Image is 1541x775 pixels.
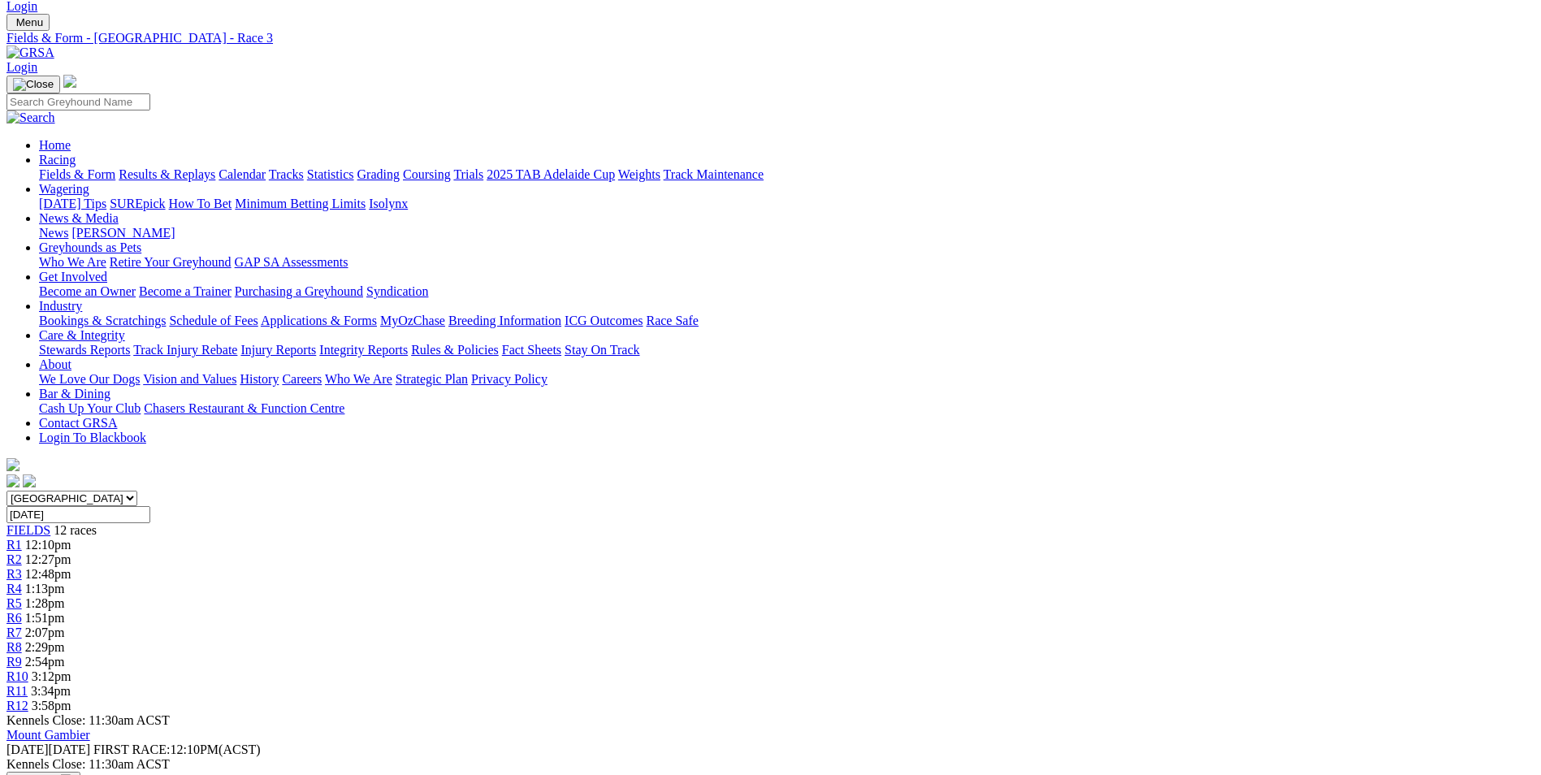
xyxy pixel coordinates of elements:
a: Careers [282,372,322,386]
a: R3 [6,567,22,581]
a: About [39,357,71,371]
button: Toggle navigation [6,76,60,93]
div: News & Media [39,226,1535,240]
a: Isolynx [369,197,408,210]
a: Integrity Reports [319,343,408,357]
img: logo-grsa-white.png [6,458,19,471]
a: R5 [6,596,22,610]
a: Coursing [403,167,451,181]
a: ICG Outcomes [565,314,643,327]
div: Industry [39,314,1535,328]
a: Login To Blackbook [39,431,146,444]
div: Bar & Dining [39,401,1535,416]
span: 1:51pm [25,611,65,625]
a: Syndication [366,284,428,298]
a: R10 [6,669,28,683]
a: History [240,372,279,386]
span: R8 [6,640,22,654]
a: Weights [618,167,660,181]
a: R2 [6,552,22,566]
span: 3:12pm [32,669,71,683]
img: twitter.svg [23,474,36,487]
a: Breeding Information [448,314,561,327]
div: Racing [39,167,1535,182]
a: Minimum Betting Limits [235,197,366,210]
span: 12:10pm [25,538,71,552]
span: 12:48pm [25,567,71,581]
span: 2:29pm [25,640,65,654]
div: Get Involved [39,284,1535,299]
a: Greyhounds as Pets [39,240,141,254]
a: Race Safe [646,314,698,327]
a: Mount Gambier [6,728,90,742]
span: Menu [16,16,43,28]
a: Injury Reports [240,343,316,357]
a: FIELDS [6,523,50,537]
a: R11 [6,684,28,698]
a: MyOzChase [380,314,445,327]
a: Bookings & Scratchings [39,314,166,327]
div: Kennels Close: 11:30am ACST [6,757,1535,772]
a: R4 [6,582,22,595]
span: [DATE] [6,743,49,756]
a: Stewards Reports [39,343,130,357]
span: 1:13pm [25,582,65,595]
img: facebook.svg [6,474,19,487]
a: Track Injury Rebate [133,343,237,357]
a: News [39,226,68,240]
a: Grading [357,167,400,181]
a: Cash Up Your Club [39,401,141,415]
div: About [39,372,1535,387]
a: Stay On Track [565,343,639,357]
a: Chasers Restaurant & Function Centre [144,401,344,415]
span: 1:28pm [25,596,65,610]
a: GAP SA Assessments [235,255,348,269]
a: [PERSON_NAME] [71,226,175,240]
a: Get Involved [39,270,107,284]
a: Fields & Form - [GEOGRAPHIC_DATA] - Race 3 [6,31,1535,45]
a: 2025 TAB Adelaide Cup [487,167,615,181]
a: Wagering [39,182,89,196]
a: News & Media [39,211,119,225]
span: 3:58pm [32,699,71,712]
span: R12 [6,699,28,712]
a: We Love Our Dogs [39,372,140,386]
a: R7 [6,626,22,639]
a: R6 [6,611,22,625]
img: logo-grsa-white.png [63,75,76,88]
div: Care & Integrity [39,343,1535,357]
img: Close [13,78,54,91]
span: 2:54pm [25,655,65,669]
a: Login [6,60,37,74]
a: Who We Are [39,255,106,269]
button: Toggle navigation [6,14,50,31]
a: Who We Are [325,372,392,386]
a: R1 [6,538,22,552]
a: Racing [39,153,76,167]
a: Bar & Dining [39,387,110,400]
a: Contact GRSA [39,416,117,430]
a: Strategic Plan [396,372,468,386]
a: Fields & Form [39,167,115,181]
span: 2:07pm [25,626,65,639]
span: 12:10PM(ACST) [93,743,261,756]
span: 12 races [54,523,97,537]
input: Search [6,93,150,110]
a: How To Bet [169,197,232,210]
a: R9 [6,655,22,669]
a: Vision and Values [143,372,236,386]
a: Purchasing a Greyhound [235,284,363,298]
a: Become an Owner [39,284,136,298]
a: [DATE] Tips [39,197,106,210]
div: Greyhounds as Pets [39,255,1535,270]
input: Select date [6,506,150,523]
